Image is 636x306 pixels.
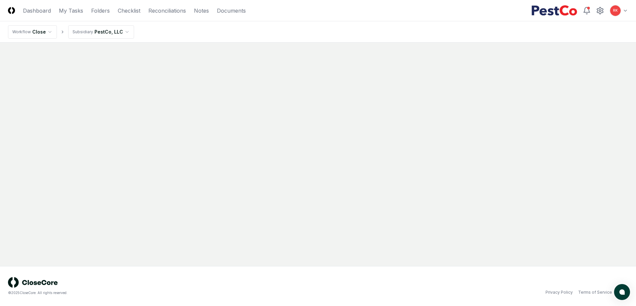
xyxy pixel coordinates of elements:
div: © 2025 CloseCore. All rights reserved. [8,290,318,295]
img: logo [8,277,58,288]
a: Notes [194,7,209,15]
div: Subsidiary [73,29,93,35]
img: Logo [8,7,15,14]
div: Workflow [12,29,31,35]
a: My Tasks [59,7,83,15]
nav: breadcrumb [8,25,134,39]
a: Documents [217,7,246,15]
span: RK [613,8,618,13]
a: Folders [91,7,110,15]
a: Privacy Policy [546,289,573,295]
a: Reconciliations [148,7,186,15]
a: Dashboard [23,7,51,15]
img: PestCo logo [531,5,577,16]
a: Terms of Service [578,289,612,295]
button: RK [609,5,621,17]
button: atlas-launcher [614,284,630,300]
a: Checklist [118,7,140,15]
